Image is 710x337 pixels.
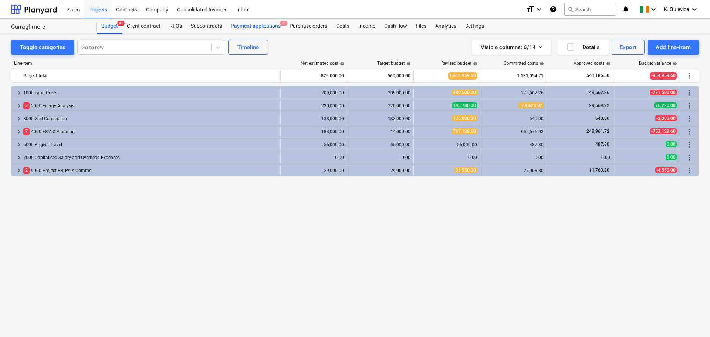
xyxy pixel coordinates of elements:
[685,140,694,149] span: More actions
[673,301,710,337] iframe: Chat Widget
[122,19,165,34] a: Client contract
[23,70,277,82] div: Project total
[165,19,186,34] a: RFQs
[452,115,477,121] span: 135,000.00
[622,5,629,14] i: notifications
[441,61,477,66] div: Revised budget
[186,19,226,34] a: Subcontracts
[655,115,677,121] span: -2,000.00
[655,167,677,173] span: -4,550.00
[666,154,677,160] span: 0.00
[588,168,610,173] span: 11,763.80
[23,100,277,112] div: 2000 Energy Analysis
[483,70,544,82] div: 1,131,054.71
[483,155,544,160] div: 0.00
[483,142,544,147] div: 487.80
[14,140,23,149] span: keyboard_arrow_right
[23,126,277,138] div: 4000 ESIA & Planning
[452,90,477,95] span: 480,500.00
[620,43,637,52] div: Export
[284,129,344,134] div: 183,000.00
[605,61,611,66] span: help
[671,61,677,66] span: help
[650,72,677,79] span: -954,959.60
[685,101,694,110] span: More actions
[649,5,658,14] i: keyboard_arrow_down
[550,155,610,160] div: 0.00
[237,43,259,52] div: Timeline
[417,155,477,160] div: 0.00
[14,101,23,110] span: keyboard_arrow_right
[23,152,277,164] div: 7000 Capitalised Salary and Overhead Expenses
[280,21,287,26] span: 1
[284,116,344,121] div: 133,000.00
[380,19,412,34] a: Cash flow
[405,61,411,66] span: help
[595,116,610,121] span: 640.00
[650,90,677,95] span: -271,500.00
[285,19,332,34] a: Purchase orders
[550,5,557,14] i: Knowledge base
[412,19,431,34] div: Files
[654,102,677,108] span: 76,220.00
[23,165,277,176] div: 9000 Project PR, PA & Comms
[350,70,410,82] div: 660,000.00
[685,71,694,80] span: More actions
[284,90,344,95] div: 209,000.00
[483,90,544,95] div: 275,662.26
[666,141,677,147] span: 0.00
[483,129,544,134] div: 662,575.93
[504,61,544,66] div: Committed costs
[454,167,477,173] span: 33,550.00
[664,6,689,12] span: K. Gulevica
[612,40,645,55] button: Export
[377,61,411,66] div: Target budget
[586,90,610,95] span: 149,662.26
[566,43,600,52] div: Details
[350,155,410,160] div: 0.00
[284,142,344,147] div: 55,000.00
[332,19,354,34] a: Costs
[685,153,694,162] span: More actions
[23,113,277,125] div: 3000 Grid Connection
[685,114,694,123] span: More actions
[535,5,544,14] i: keyboard_arrow_down
[518,102,544,108] span: 164,624.92
[226,19,285,34] a: Payment applications1
[23,139,277,151] div: 6000 Project Travel
[538,61,544,66] span: help
[648,40,699,55] button: Add line-item
[526,5,535,14] i: format_size
[650,128,677,134] span: -753,129.60
[586,73,610,79] span: 541,185.50
[568,6,574,12] span: search
[483,116,544,121] div: 640.00
[461,19,488,34] div: Settings
[471,61,477,66] span: help
[417,142,477,147] div: 55,000.00
[284,70,344,82] div: 829,000.00
[350,142,410,147] div: 55,000.00
[557,40,609,55] button: Details
[564,3,616,16] button: Search
[23,102,30,109] span: 3
[11,61,281,66] div: Line-item
[11,23,88,31] div: Curraghmore
[354,19,380,34] div: Income
[14,114,23,123] span: keyboard_arrow_right
[574,61,611,66] div: Approved costs
[452,128,477,134] span: 767,129.60
[23,87,277,99] div: 1000 Land Costs
[97,19,122,34] div: Budget
[350,168,410,173] div: 29,000.00
[481,43,542,52] div: Visible columns : 6/14
[431,19,461,34] a: Analytics
[14,127,23,136] span: keyboard_arrow_right
[117,21,125,26] span: 9+
[656,43,691,52] div: Add line-item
